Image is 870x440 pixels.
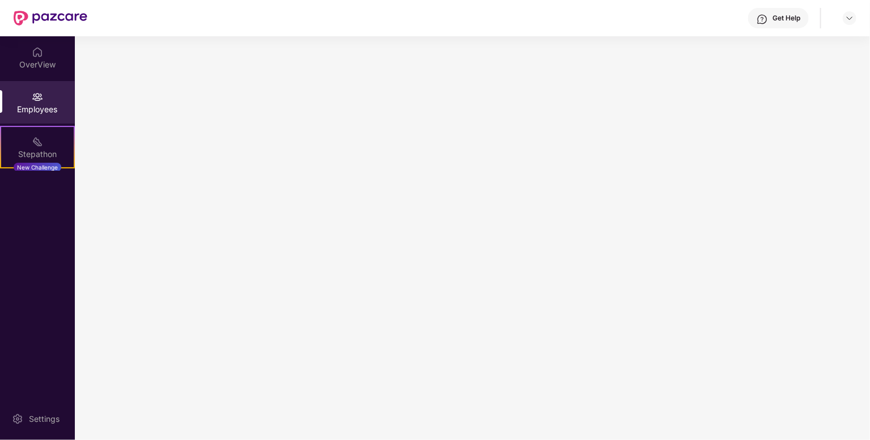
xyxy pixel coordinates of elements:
[757,14,768,25] img: svg+xml;base64,PHN2ZyBpZD0iSGVscC0zMngzMiIgeG1sbnM9Imh0dHA6Ly93d3cudzMub3JnLzIwMDAvc3ZnIiB3aWR0aD...
[14,11,87,26] img: New Pazcare Logo
[32,91,43,103] img: svg+xml;base64,PHN2ZyBpZD0iRW1wbG95ZWVzIiB4bWxucz0iaHR0cDovL3d3dy53My5vcmcvMjAwMC9zdmciIHdpZHRoPS...
[14,163,61,172] div: New Challenge
[26,413,63,425] div: Settings
[1,149,74,160] div: Stepathon
[32,136,43,147] img: svg+xml;base64,PHN2ZyB4bWxucz0iaHR0cDovL3d3dy53My5vcmcvMjAwMC9zdmciIHdpZHRoPSIyMSIgaGVpZ2h0PSIyMC...
[12,413,23,425] img: svg+xml;base64,PHN2ZyBpZD0iU2V0dGluZy0yMHgyMCIgeG1sbnM9Imh0dHA6Ly93d3cudzMub3JnLzIwMDAvc3ZnIiB3aW...
[32,46,43,58] img: svg+xml;base64,PHN2ZyBpZD0iSG9tZSIgeG1sbnM9Imh0dHA6Ly93d3cudzMub3JnLzIwMDAvc3ZnIiB3aWR0aD0iMjAiIG...
[845,14,854,23] img: svg+xml;base64,PHN2ZyBpZD0iRHJvcGRvd24tMzJ4MzIiIHhtbG5zPSJodHRwOi8vd3d3LnczLm9yZy8yMDAwL3N2ZyIgd2...
[772,14,800,23] div: Get Help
